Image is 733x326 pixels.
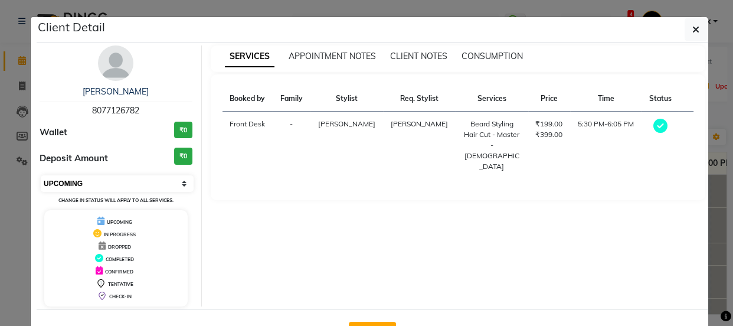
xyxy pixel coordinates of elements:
[109,294,132,299] span: CHECK-IN
[273,86,310,112] th: Family
[642,86,679,112] th: Status
[456,86,528,112] th: Services
[92,105,139,116] span: 8077126782
[225,46,274,67] span: SERVICES
[83,86,149,97] a: [PERSON_NAME]
[463,129,521,172] div: Hair Cut - Master - [DEMOGRAPHIC_DATA]
[462,51,523,61] span: CONSUMPTION
[174,122,192,139] h3: ₹0
[58,197,174,203] small: Change in status will apply to all services.
[38,18,105,36] h5: Client Detail
[310,86,382,112] th: Stylist
[570,86,642,112] th: Time
[391,119,448,128] span: [PERSON_NAME]
[104,232,136,237] span: IN PROGRESS
[98,45,133,81] img: avatar
[105,269,133,275] span: CONFIRMED
[222,112,273,180] td: Front Desk
[528,86,570,112] th: Price
[535,129,563,140] div: ₹399.00
[390,51,447,61] span: CLIENT NOTES
[222,86,273,112] th: Booked by
[40,126,67,139] span: Wallet
[535,119,563,129] div: ₹199.00
[108,244,131,250] span: DROPPED
[40,152,108,165] span: Deposit Amount
[383,86,456,112] th: Req. Stylist
[570,112,642,180] td: 5:30 PM-6:05 PM
[289,51,376,61] span: APPOINTMENT NOTES
[463,119,521,129] div: Beard Styling
[106,256,134,262] span: COMPLETED
[108,281,133,287] span: TENTATIVE
[107,219,132,225] span: UPCOMING
[273,112,310,180] td: -
[174,148,192,165] h3: ₹0
[318,119,375,128] span: [PERSON_NAME]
